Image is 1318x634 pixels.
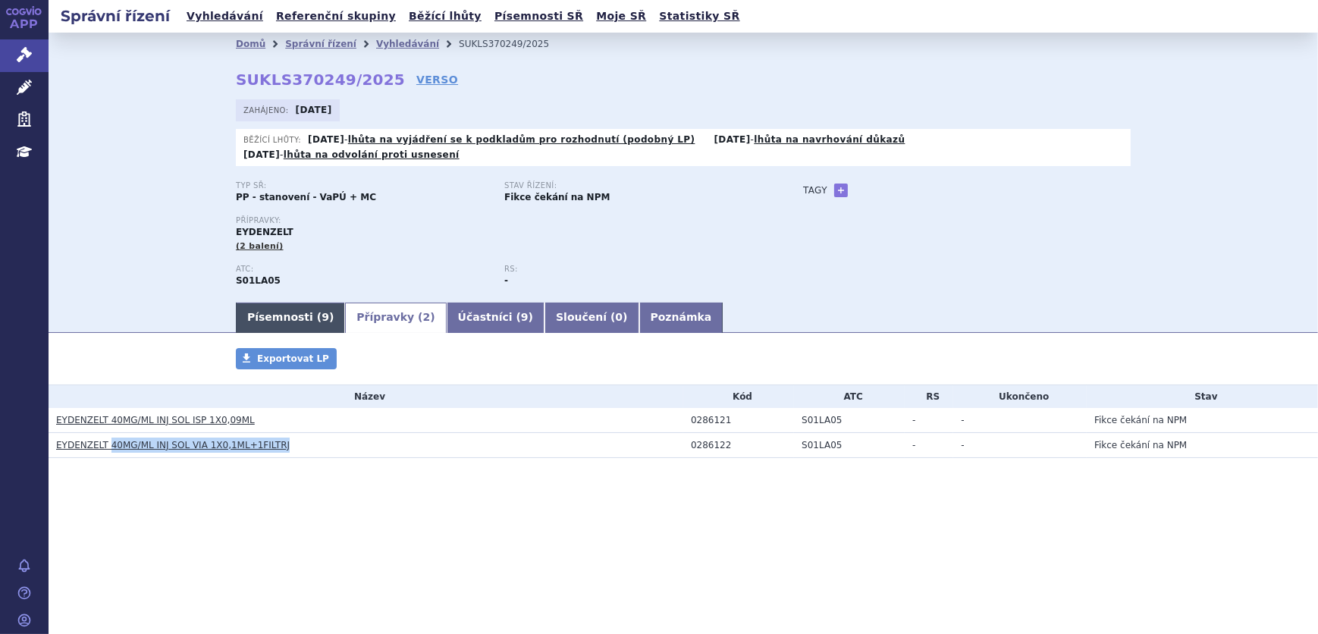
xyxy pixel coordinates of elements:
[322,311,329,323] span: 9
[257,353,329,364] span: Exportovat LP
[961,415,964,425] span: -
[423,311,431,323] span: 2
[348,134,695,145] a: lhůta na vyjádření se k podkladům pro rozhodnutí (podobný LP)
[459,33,569,55] li: SUKLS370249/2025
[243,104,291,116] span: Zahájeno:
[1087,385,1318,408] th: Stav
[834,184,848,197] a: +
[691,415,794,425] div: 0286121
[490,6,588,27] a: Písemnosti SŘ
[243,149,460,161] p: -
[794,408,905,433] td: AFLIBERCEPT
[404,6,486,27] a: Běžící lhůty
[296,105,332,115] strong: [DATE]
[912,415,915,425] span: -
[236,39,265,49] a: Domů
[447,303,544,333] a: Účastníci (9)
[654,6,744,27] a: Statistiky SŘ
[691,440,794,450] div: 0286122
[961,440,964,450] span: -
[284,149,460,160] a: lhůta na odvolání proti usnesení
[416,72,458,87] a: VERSO
[236,181,489,190] p: Typ SŘ:
[803,181,827,199] h3: Tagy
[1087,408,1318,433] td: Fikce čekání na NPM
[905,385,953,408] th: RS
[243,149,280,160] strong: [DATE]
[794,385,905,408] th: ATC
[639,303,723,333] a: Poznámka
[714,133,905,146] p: -
[236,192,376,202] strong: PP - stanovení - VaPÚ + MC
[345,303,446,333] a: Přípravky (2)
[236,241,284,251] span: (2 balení)
[308,134,344,145] strong: [DATE]
[236,71,405,89] strong: SUKLS370249/2025
[49,5,182,27] h2: Správní řízení
[615,311,623,323] span: 0
[592,6,651,27] a: Moje SŘ
[308,133,695,146] p: -
[504,192,610,202] strong: Fikce čekání na NPM
[236,348,337,369] a: Exportovat LP
[521,311,529,323] span: 9
[236,265,489,274] p: ATC:
[236,216,773,225] p: Přípravky:
[794,432,905,457] td: AFLIBERCEPT
[504,265,758,274] p: RS:
[714,134,751,145] strong: [DATE]
[504,181,758,190] p: Stav řízení:
[285,39,356,49] a: Správní řízení
[271,6,400,27] a: Referenční skupiny
[56,440,290,450] a: EYDENZELT 40MG/ML INJ SOL VIA 1X0,1ML+1FILTRJ
[1087,432,1318,457] td: Fikce čekání na NPM
[56,415,255,425] a: EYDENZELT 40MG/ML INJ SOL ISP 1X0,09ML
[243,133,304,146] span: Běžící lhůty:
[504,275,508,286] strong: -
[182,6,268,27] a: Vyhledávání
[236,227,293,237] span: EYDENZELT
[953,385,1087,408] th: Ukončeno
[236,303,345,333] a: Písemnosti (9)
[754,134,905,145] a: lhůta na navrhování důkazů
[236,275,281,286] strong: AFLIBERCEPT
[912,440,915,450] span: -
[376,39,439,49] a: Vyhledávání
[683,385,794,408] th: Kód
[544,303,639,333] a: Sloučení (0)
[49,385,683,408] th: Název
